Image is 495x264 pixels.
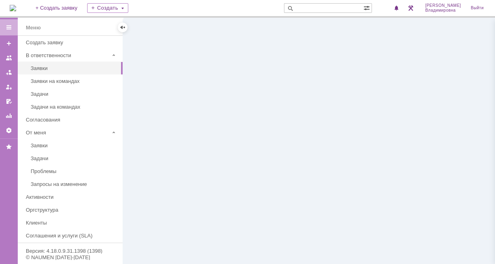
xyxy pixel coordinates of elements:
a: Соглашения и услуги (SLA) [23,229,121,242]
div: Запросы на изменение [31,181,118,187]
div: Создать заявку [26,39,118,45]
a: Задачи на командах [27,101,121,113]
a: Оргструктура [23,204,121,216]
a: Клиенты [23,217,121,229]
img: logo [10,5,16,11]
a: Задачи [27,88,121,100]
div: Согласования [26,117,118,123]
a: Заявки на командах [27,75,121,87]
div: Меню [26,23,41,33]
div: Создать [87,3,128,13]
a: Мои согласования [2,95,15,108]
div: От меня [26,130,109,136]
div: Проблемы [31,168,118,174]
div: Активности [26,194,118,200]
div: Задачи [31,91,118,97]
a: Отчеты [2,109,15,122]
a: Задачи [27,152,121,165]
a: Согласования [23,113,121,126]
span: Владимировна [425,8,461,13]
a: Активности [23,191,121,203]
a: Мои заявки [2,80,15,93]
a: Создать заявку [2,37,15,50]
a: Проблемы [27,165,121,177]
div: Задачи [31,155,118,161]
div: Заявки на командах [31,78,118,84]
a: Перейти в интерфейс администратора [406,3,416,13]
div: Оргструктура [26,207,118,213]
span: [PERSON_NAME] [425,3,461,8]
div: Заявки [31,65,118,71]
div: Соглашения и услуги (SLA) [26,233,118,239]
a: Заявки [27,139,121,152]
div: Заявки [31,142,118,148]
div: Задачи на командах [31,104,118,110]
a: Создать заявку [23,36,121,49]
a: Настройки [2,124,15,137]
div: © NAUMEN [DATE]-[DATE] [26,255,115,260]
div: Клиенты [26,220,118,226]
div: Скрыть меню [118,23,127,32]
div: В ответственности [26,52,109,58]
a: Заявки [27,62,121,74]
a: Перейти на домашнюю страницу [10,5,16,11]
a: Запросы на изменение [27,178,121,190]
div: Версия: 4.18.0.9.31.1398 (1398) [26,248,115,254]
a: Заявки на командах [2,52,15,64]
a: Заявки в моей ответственности [2,66,15,79]
span: Расширенный поиск [363,4,372,11]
